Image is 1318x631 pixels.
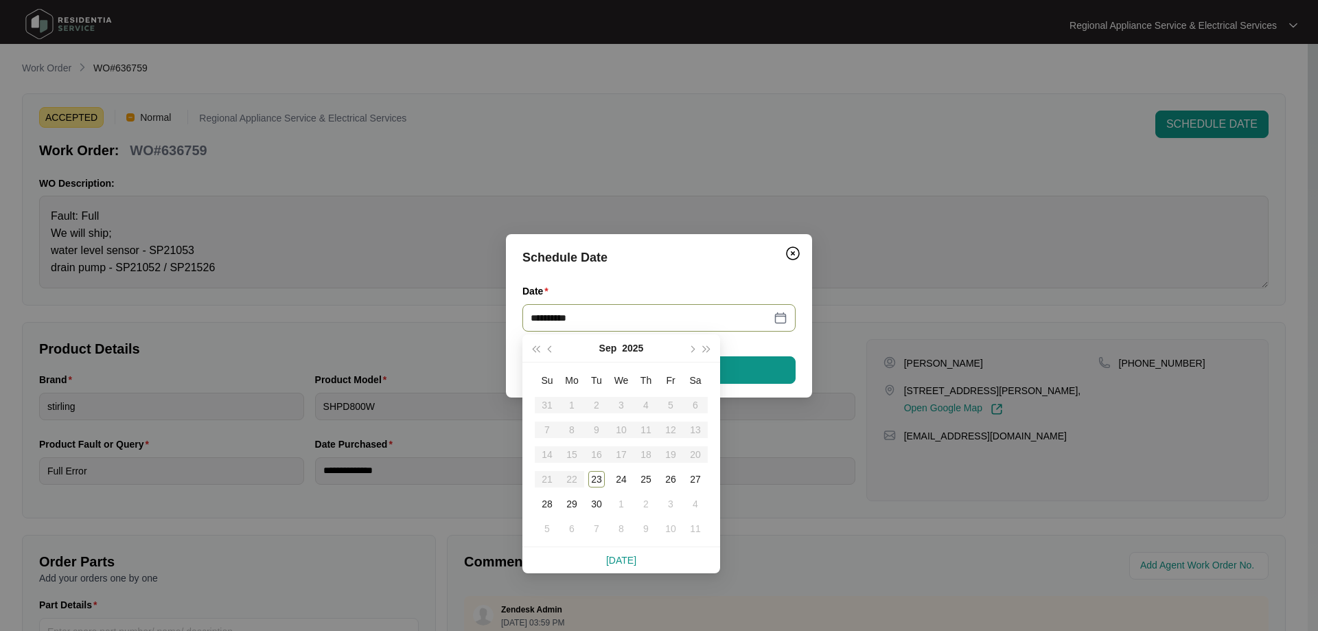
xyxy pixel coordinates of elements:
[522,284,554,298] label: Date
[785,245,801,262] img: closeCircle
[662,496,679,512] div: 3
[588,520,605,537] div: 7
[687,496,704,512] div: 4
[638,520,654,537] div: 9
[662,520,679,537] div: 10
[584,492,609,516] td: 2025-09-30
[539,496,555,512] div: 28
[606,555,636,566] a: [DATE]
[687,471,704,487] div: 27
[613,471,629,487] div: 24
[638,496,654,512] div: 2
[559,492,584,516] td: 2025-09-29
[535,492,559,516] td: 2025-09-28
[609,368,634,393] th: We
[782,242,804,264] button: Close
[658,368,683,393] th: Fr
[584,368,609,393] th: Tu
[658,467,683,492] td: 2025-09-26
[588,496,605,512] div: 30
[634,492,658,516] td: 2025-10-02
[564,496,580,512] div: 29
[535,368,559,393] th: Su
[609,492,634,516] td: 2025-10-01
[531,310,771,325] input: Date
[559,516,584,541] td: 2025-10-06
[584,516,609,541] td: 2025-10-07
[683,492,708,516] td: 2025-10-04
[559,368,584,393] th: Mo
[658,492,683,516] td: 2025-10-03
[609,467,634,492] td: 2025-09-24
[634,368,658,393] th: Th
[634,467,658,492] td: 2025-09-25
[687,520,704,537] div: 11
[539,520,555,537] div: 5
[564,520,580,537] div: 6
[622,334,643,362] button: 2025
[588,471,605,487] div: 23
[683,368,708,393] th: Sa
[658,516,683,541] td: 2025-10-10
[634,516,658,541] td: 2025-10-09
[613,496,629,512] div: 1
[683,516,708,541] td: 2025-10-11
[599,334,617,362] button: Sep
[535,516,559,541] td: 2025-10-05
[613,520,629,537] div: 8
[683,467,708,492] td: 2025-09-27
[662,471,679,487] div: 26
[638,471,654,487] div: 25
[584,467,609,492] td: 2025-09-23
[522,248,796,267] div: Schedule Date
[609,516,634,541] td: 2025-10-08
